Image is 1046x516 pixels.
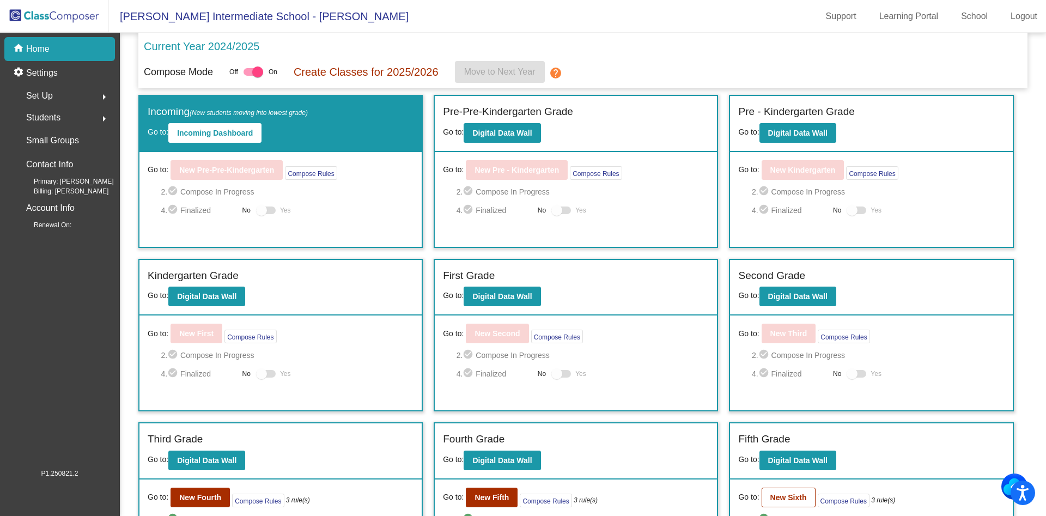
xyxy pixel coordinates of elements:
[758,204,771,217] mat-icon: check_circle
[443,328,464,339] span: Go to:
[179,166,274,174] b: New Pre-Pre-Kindergarten
[457,349,709,362] span: 2. Compose In Progress
[770,166,836,174] b: New Kindergarten
[148,328,168,339] span: Go to:
[443,128,464,136] span: Go to:
[26,133,79,148] p: Small Groups
[168,287,245,306] button: Digital Data Wall
[457,185,709,198] span: 2. Compose In Progress
[762,160,844,180] button: New Kindergarten
[871,204,881,217] span: Yes
[758,349,771,362] mat-icon: check_circle
[752,204,828,217] span: 4. Finalized
[762,488,816,507] button: New Sixth
[177,292,236,301] b: Digital Data Wall
[232,494,284,507] button: Compose Rules
[294,64,439,80] p: Create Classes for 2025/2026
[161,349,413,362] span: 2. Compose In Progress
[148,268,239,284] label: Kindergarten Grade
[26,110,60,125] span: Students
[738,104,854,120] label: Pre - Kindergarten Grade
[762,324,816,343] button: New Third
[758,367,771,380] mat-icon: check_circle
[752,349,1005,362] span: 2. Compose In Progress
[443,432,504,447] label: Fourth Grade
[738,455,759,464] span: Go to:
[167,204,180,217] mat-icon: check_circle
[229,67,238,77] span: Off
[443,104,573,120] label: Pre-Pre-Kindergarten Grade
[1002,8,1046,25] a: Logout
[148,164,168,175] span: Go to:
[171,160,283,180] button: New Pre-Pre-Kindergarten
[464,123,540,143] button: Digital Data Wall
[167,349,180,362] mat-icon: check_circle
[549,66,562,80] mat-icon: help
[475,329,520,338] b: New Second
[457,204,532,217] span: 4. Finalized
[26,88,53,104] span: Set Up
[179,493,221,502] b: New Fourth
[768,456,828,465] b: Digital Data Wall
[575,204,586,217] span: Yes
[148,432,203,447] label: Third Grade
[179,329,214,338] b: New First
[168,451,245,470] button: Digital Data Wall
[472,129,532,137] b: Digital Data Wall
[190,109,308,117] span: (New students moving into lowest grade)
[26,157,73,172] p: Contact Info
[161,204,236,217] span: 4. Finalized
[768,129,828,137] b: Digital Data Wall
[833,369,841,379] span: No
[466,324,528,343] button: New Second
[26,43,50,56] p: Home
[457,367,532,380] span: 4. Finalized
[13,66,26,80] mat-icon: settings
[443,268,495,284] label: First Grade
[475,493,509,502] b: New Fifth
[463,367,476,380] mat-icon: check_circle
[758,185,771,198] mat-icon: check_circle
[16,220,71,230] span: Renewal On:
[269,67,277,77] span: On
[770,493,807,502] b: New Sixth
[738,491,759,503] span: Go to:
[871,8,947,25] a: Learning Portal
[161,185,413,198] span: 2. Compose In Progress
[752,185,1005,198] span: 2. Compose In Progress
[464,451,540,470] button: Digital Data Wall
[738,432,790,447] label: Fifth Grade
[26,66,58,80] p: Settings
[177,456,236,465] b: Digital Data Wall
[538,369,546,379] span: No
[738,128,759,136] span: Go to:
[98,112,111,125] mat-icon: arrow_right
[167,367,180,380] mat-icon: check_circle
[148,491,168,503] span: Go to:
[759,287,836,306] button: Digital Data Wall
[464,287,540,306] button: Digital Data Wall
[224,330,276,343] button: Compose Rules
[148,104,308,120] label: Incoming
[952,8,996,25] a: School
[738,291,759,300] span: Go to:
[466,488,518,507] button: New Fifth
[818,330,869,343] button: Compose Rules
[817,8,865,25] a: Support
[242,369,251,379] span: No
[26,201,75,216] p: Account Info
[738,328,759,339] span: Go to:
[171,488,230,507] button: New Fourth
[280,367,291,380] span: Yes
[466,160,568,180] button: New Pre - Kindergarten
[538,205,546,215] span: No
[167,185,180,198] mat-icon: check_circle
[738,164,759,175] span: Go to:
[177,129,253,137] b: Incoming Dashboard
[285,166,337,180] button: Compose Rules
[770,329,807,338] b: New Third
[144,38,259,54] p: Current Year 2024/2025
[148,128,168,136] span: Go to:
[98,90,111,104] mat-icon: arrow_right
[752,367,828,380] span: 4. Finalized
